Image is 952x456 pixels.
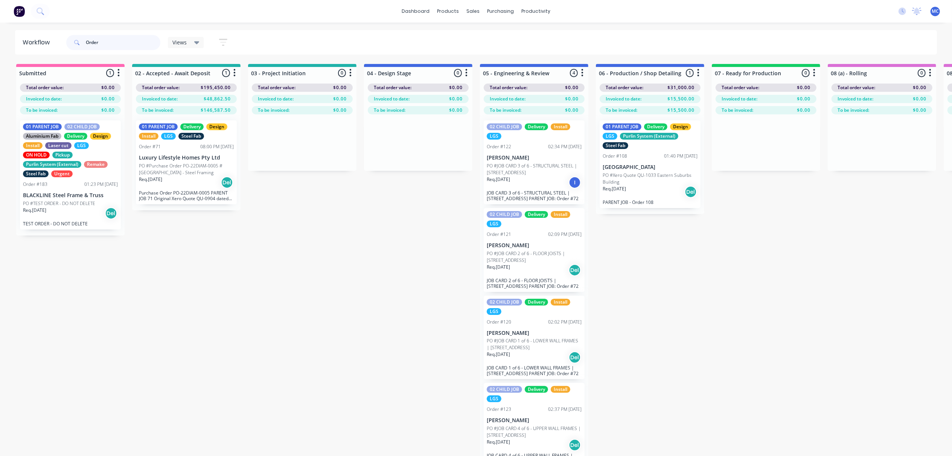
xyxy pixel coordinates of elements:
[667,84,695,91] span: $31,000.00
[487,406,511,413] div: Order #123
[487,439,510,445] p: Req. [DATE]
[201,84,231,91] span: $195,450.00
[374,96,410,102] span: Invoiced to date:
[142,96,178,102] span: Invoiced to date:
[45,142,72,149] div: Laser cut
[565,107,579,114] span: $0.00
[487,425,582,439] p: PO #JOB CARD 4 of 6 - UPPER WALL FRAMES | [STREET_ADDRESS]
[603,199,698,205] p: PARENT JOB - Order 108
[603,123,641,130] div: 01 PARENT JOB
[487,163,582,176] p: PO #JOB CARD 3 of 6 - STRUCTURAL STEEL | [STREET_ADDRESS]
[64,123,100,130] div: 02 CHILD JOB
[606,96,641,102] span: Invoiced to date:
[667,107,695,114] span: $15,500.00
[161,133,176,140] div: LGS
[569,439,581,451] div: Del
[201,107,231,114] span: $146,587.50
[603,142,628,149] div: Steel Fab
[913,107,926,114] span: $0.00
[722,96,757,102] span: Invoiced to date:
[487,242,582,249] p: [PERSON_NAME]
[487,250,582,264] p: PO #JOB CARD 2 of 6 - FLOOR JOISTS | [STREET_ADDRESS]
[258,96,294,102] span: Invoiced to date:
[487,211,522,218] div: 02 CHILD JOB
[484,296,585,380] div: 02 CHILD JOBDeliveryInstallLGSOrder #12002:02 PM [DATE][PERSON_NAME]PO #JOB CARD 1 of 6 - LOWER W...
[487,319,511,325] div: Order #120
[797,96,810,102] span: $0.00
[142,84,180,91] span: Total order value:
[23,192,118,199] p: BLACKLINE Steel Frame & Truss
[14,6,25,17] img: Factory
[398,6,433,17] a: dashboard
[606,84,643,91] span: Total order value:
[200,143,234,150] div: 08:00 PM [DATE]
[333,96,347,102] span: $0.00
[487,330,582,336] p: [PERSON_NAME]
[548,143,582,150] div: 02:34 PM [DATE]
[490,107,521,114] span: To be invoiced:
[26,96,62,102] span: Invoiced to date:
[487,190,582,201] p: JOB CARD 3 of 6 - STRUCTURAL STEEL | [STREET_ADDRESS] PARENT JOB: Order #72
[551,386,570,393] div: Install
[23,161,81,168] div: Purlin System (External)
[487,231,511,238] div: Order #121
[487,143,511,150] div: Order #122
[525,386,548,393] div: Delivery
[487,220,501,227] div: LGS
[487,417,582,424] p: [PERSON_NAME]
[374,84,411,91] span: Total order value:
[23,152,50,158] div: ON HOLD
[139,163,234,176] p: PO #Purchase Order PO-22DIAM-0005 #[GEOGRAPHIC_DATA] - Steel Framing
[23,133,61,140] div: Aluminium Fab
[52,152,73,158] div: Pickup
[449,107,463,114] span: $0.00
[913,84,926,91] span: $0.00
[463,6,483,17] div: sales
[51,170,73,177] div: Urgent
[487,264,510,271] p: Req. [DATE]
[449,84,463,91] span: $0.00
[23,207,46,214] p: Req. [DATE]
[722,107,753,114] span: To be invoiced:
[374,107,405,114] span: To be invoiced:
[551,123,570,130] div: Install
[487,365,582,376] p: JOB CARD 1 of 6 - LOWER WALL FRAMES | [STREET_ADDRESS] PARENT JOB: Order #72
[449,96,463,102] span: $0.00
[548,406,582,413] div: 02:37 PM [DATE]
[333,107,347,114] span: $0.00
[64,133,87,140] div: Delivery
[258,84,296,91] span: Total order value:
[483,6,518,17] div: purchasing
[487,308,501,315] div: LGS
[101,107,115,114] span: $0.00
[667,96,695,102] span: $15,500.00
[23,221,118,226] p: TEST ORDER - DO NOT DELETE
[139,133,158,140] div: Install
[20,120,121,230] div: 01 PARENT JOB02 CHILD JOBAluminium FabDeliveryDesignInstallLaser cutLGSON HOLDPickupPurlin System...
[603,133,617,140] div: LGS
[838,84,875,91] span: Total order value:
[487,278,582,289] p: JOB CARD 2 of 6 - FLOOR JOISTS | [STREET_ADDRESS] PARENT JOB: Order #72
[23,123,62,130] div: 01 PARENT JOB
[487,351,510,358] p: Req. [DATE]
[838,107,869,114] span: To be invoiced:
[142,107,174,114] span: To be invoiced:
[101,96,115,102] span: $0.00
[525,123,548,130] div: Delivery
[487,123,522,130] div: 02 CHILD JOB
[484,120,585,204] div: 02 CHILD JOBDeliveryInstallLGSOrder #12202:34 PM [DATE][PERSON_NAME]PO #JOB CARD 3 of 6 - STRUCTU...
[620,133,678,140] div: Purlin System (External)
[664,153,698,160] div: 01:40 PM [DATE]
[258,107,289,114] span: To be invoiced:
[565,84,579,91] span: $0.00
[548,231,582,238] div: 02:09 PM [DATE]
[84,161,108,168] div: Remake
[221,176,233,188] div: Del
[487,395,501,402] div: LGS
[26,84,64,91] span: Total order value:
[204,96,231,102] span: $48,862.50
[565,96,579,102] span: $0.00
[139,143,161,150] div: Order #71
[603,164,698,170] p: [GEOGRAPHIC_DATA]
[487,176,510,183] p: Req. [DATE]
